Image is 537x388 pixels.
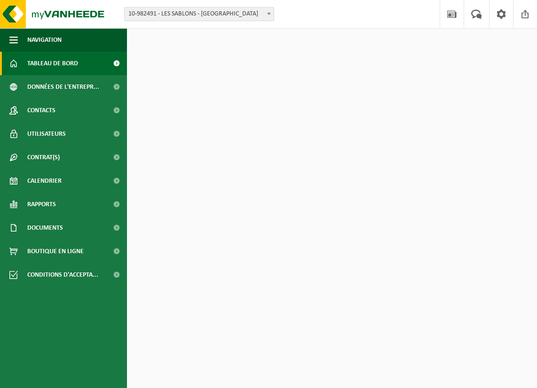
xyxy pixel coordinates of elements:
span: 10-982491 - LES SABLONS - MARCHE-LES-DAMES [124,7,274,21]
span: 10-982491 - LES SABLONS - MARCHE-LES-DAMES [125,8,274,21]
span: Calendrier [27,169,62,193]
span: Rapports [27,193,56,216]
span: Utilisateurs [27,122,66,146]
span: Conditions d'accepta... [27,263,98,287]
span: Contacts [27,99,55,122]
span: Contrat(s) [27,146,60,169]
span: Navigation [27,28,62,52]
span: Tableau de bord [27,52,78,75]
span: Boutique en ligne [27,240,84,263]
span: Documents [27,216,63,240]
span: Données de l'entrepr... [27,75,99,99]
